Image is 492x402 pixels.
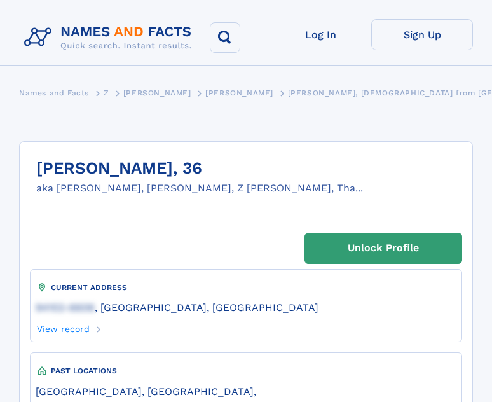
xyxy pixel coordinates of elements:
[205,88,273,97] span: [PERSON_NAME]
[371,19,473,50] a: Sign Up
[123,88,191,97] span: [PERSON_NAME]
[36,181,363,196] div: aka [PERSON_NAME], [PERSON_NAME], Z [PERSON_NAME], Tha...
[104,88,109,97] span: Z
[348,233,419,263] div: Unlock Profile
[210,22,240,53] button: Search Button
[36,159,363,178] h1: [PERSON_NAME], 36
[270,19,371,50] a: Log In
[304,233,462,263] a: Unlock Profile
[123,85,191,100] a: [PERSON_NAME]
[104,85,109,100] a: Z
[36,281,456,294] div: CURRENT ADDRESS
[36,300,318,314] a: 94102-6606, [GEOGRAPHIC_DATA], [GEOGRAPHIC_DATA]
[36,301,95,314] span: 94102-6606
[215,28,235,48] img: search-icon
[19,85,89,100] a: Names and Facts
[19,20,202,55] img: Logo Names and Facts
[36,384,254,398] a: [GEOGRAPHIC_DATA], [GEOGRAPHIC_DATA]
[205,85,273,100] a: [PERSON_NAME]
[36,320,90,334] a: View record
[36,364,456,377] div: PAST LOCATIONS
